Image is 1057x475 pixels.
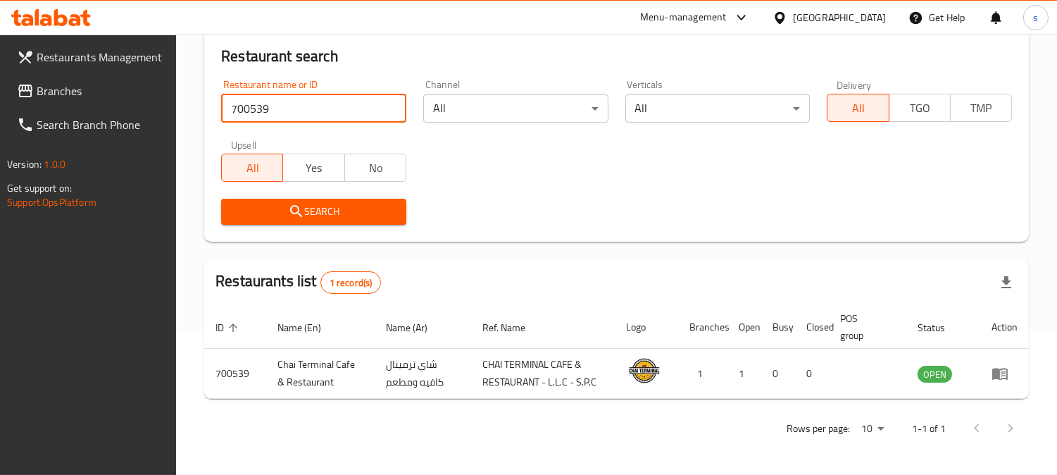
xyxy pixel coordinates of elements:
div: All [625,94,811,123]
div: Menu [992,365,1018,382]
input: Search for restaurant name or ID.. [221,94,406,123]
td: 700539 [204,349,266,399]
td: 0 [762,349,796,399]
span: Status [918,319,963,336]
span: Branches [37,82,165,99]
div: All [423,94,608,123]
button: All [827,94,889,122]
span: Version: [7,155,42,173]
span: POS group [841,310,889,344]
p: Rows per page: [787,420,850,438]
button: All [221,154,283,182]
span: Ref. Name [482,319,544,336]
button: TMP [950,94,1012,122]
table: enhanced table [204,306,1029,399]
a: Branches [6,74,177,108]
th: Logo [615,306,679,349]
div: Menu-management [640,9,727,26]
span: ID [215,319,242,336]
label: Upsell [231,140,257,149]
span: Yes [289,158,339,178]
td: شاي ترمينال كافيه ومطعم [375,349,471,399]
span: Search Branch Phone [37,116,165,133]
span: TGO [895,98,945,118]
td: 0 [796,349,830,399]
th: Closed [796,306,830,349]
span: OPEN [918,366,952,383]
td: Chai Terminal Cafe & Restaurant [266,349,375,399]
th: Action [980,306,1029,349]
span: All [833,98,883,118]
span: Name (Ar) [386,319,446,336]
a: Search Branch Phone [6,108,177,142]
img: Chai Terminal Cafe & Restaurant [627,353,662,388]
span: Restaurants Management [37,49,165,66]
th: Busy [762,306,796,349]
button: TGO [889,94,951,122]
h2: Restaurants list [215,271,381,294]
div: [GEOGRAPHIC_DATA] [793,10,886,25]
div: Rows per page: [856,419,889,440]
td: 1 [679,349,728,399]
button: No [344,154,406,182]
th: Open [728,306,762,349]
span: 1.0.0 [44,155,65,173]
span: No [351,158,401,178]
button: Search [221,199,406,225]
td: CHAI TERMINAL CAFE & RESTAURANT - L.L.C - S.P.C [471,349,615,399]
a: Restaurants Management [6,40,177,74]
span: All [227,158,277,178]
span: TMP [956,98,1006,118]
label: Delivery [837,80,872,90]
th: Branches [679,306,728,349]
span: s [1033,10,1038,25]
span: Get support on: [7,179,72,197]
span: Search [232,203,395,221]
h2: Restaurant search [221,46,1012,67]
span: Name (En) [277,319,339,336]
p: 1-1 of 1 [912,420,946,438]
a: Support.OpsPlatform [7,193,96,211]
div: Export file [989,266,1023,300]
td: 1 [728,349,762,399]
button: Yes [282,154,344,182]
span: 1 record(s) [321,276,381,290]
